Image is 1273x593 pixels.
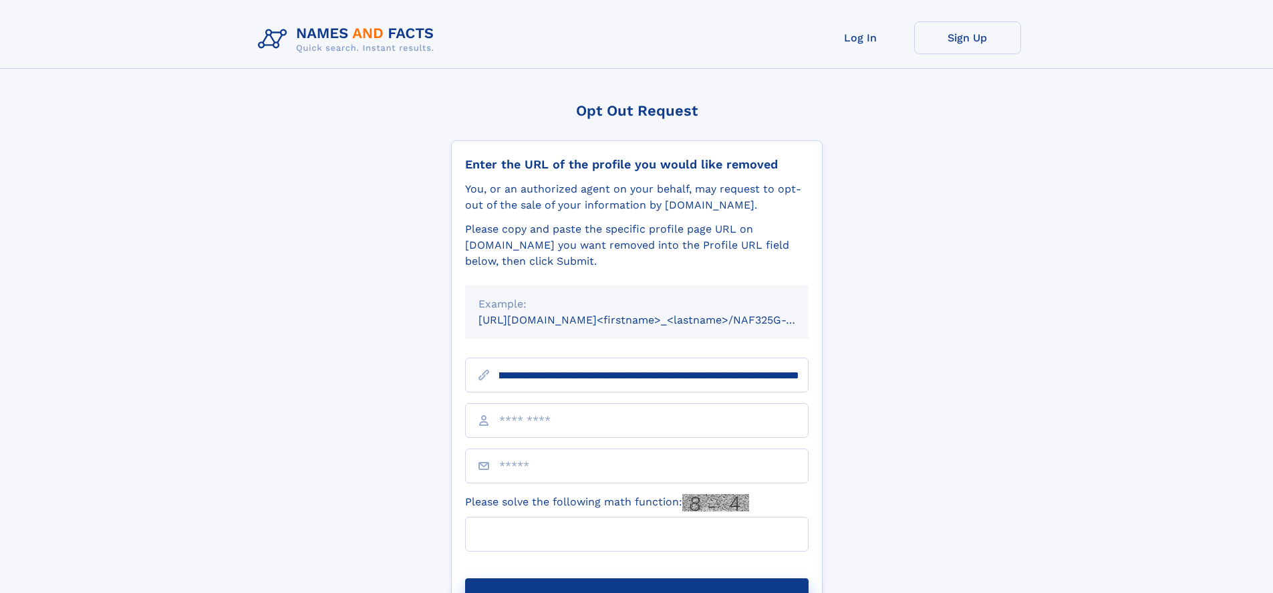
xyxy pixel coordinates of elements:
[465,221,809,269] div: Please copy and paste the specific profile page URL on [DOMAIN_NAME] you want removed into the Pr...
[253,21,445,57] img: Logo Names and Facts
[465,494,749,511] label: Please solve the following math function:
[807,21,914,54] a: Log In
[465,157,809,172] div: Enter the URL of the profile you would like removed
[478,314,834,326] small: [URL][DOMAIN_NAME]<firstname>_<lastname>/NAF325G-xxxxxxxx
[478,296,795,312] div: Example:
[465,181,809,213] div: You, or an authorized agent on your behalf, may request to opt-out of the sale of your informatio...
[914,21,1021,54] a: Sign Up
[451,102,823,119] div: Opt Out Request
